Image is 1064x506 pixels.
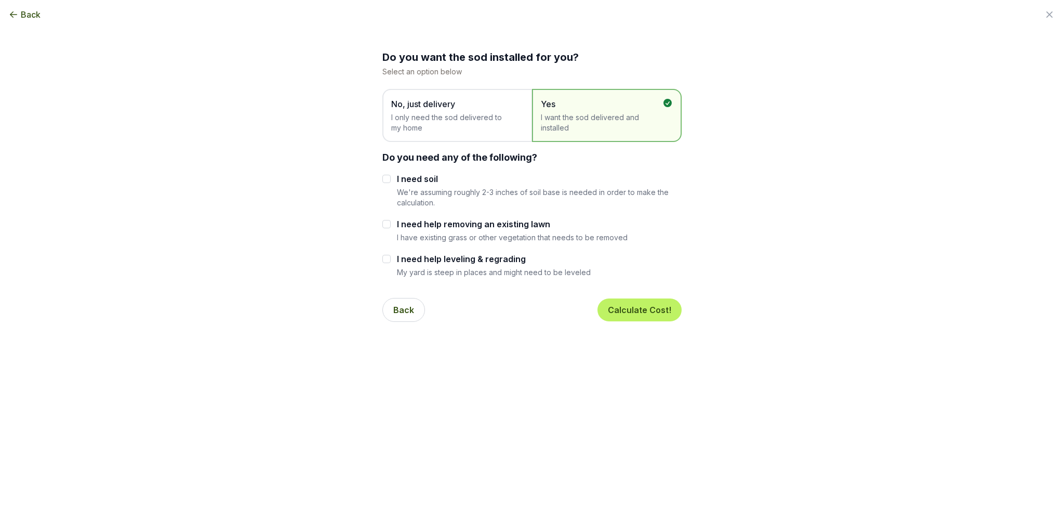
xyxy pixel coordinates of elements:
p: We're assuming roughly 2-3 inches of soil base is needed in order to make the calculation. [397,187,682,207]
p: I have existing grass or other vegetation that needs to be removed [397,232,628,242]
button: Calculate Cost! [597,299,682,321]
span: No, just delivery [391,98,513,110]
label: I need help leveling & regrading [397,253,591,265]
span: Back [21,8,41,21]
label: I need help removing an existing lawn [397,218,628,230]
button: Back [382,298,425,322]
label: I need soil [397,173,682,185]
p: Select an option below [382,67,682,76]
span: I want the sod delivered and installed [541,112,662,133]
span: I only need the sod delivered to my home [391,112,513,133]
div: Do you need any of the following? [382,150,682,164]
h2: Do you want the sod installed for you? [382,50,682,64]
p: My yard is steep in places and might need to be leveled [397,267,591,277]
span: Yes [541,98,662,110]
button: Back [8,8,41,21]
